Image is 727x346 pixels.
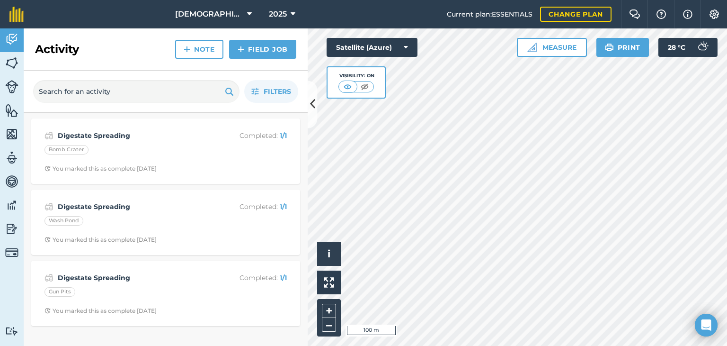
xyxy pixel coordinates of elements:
img: svg+xml;base64,PD94bWwgdmVyc2lvbj0iMS4wIiBlbmNvZGluZz0idXRmLTgiPz4KPCEtLSBHZW5lcmF0b3I6IEFkb2JlIE... [44,201,53,212]
button: Measure [517,38,587,57]
span: Current plan : ESSENTIALS [447,9,532,19]
span: 2025 [269,9,287,20]
button: Print [596,38,649,57]
strong: Digestate Spreading [58,273,208,283]
input: Search for an activity [33,80,239,103]
img: svg+xml;base64,PD94bWwgdmVyc2lvbj0iMS4wIiBlbmNvZGluZz0idXRmLTgiPz4KPCEtLSBHZW5lcmF0b3I6IEFkb2JlIE... [5,80,18,93]
img: svg+xml;base64,PD94bWwgdmVyc2lvbj0iMS4wIiBlbmNvZGluZz0idXRmLTgiPz4KPCEtLSBHZW5lcmF0b3I6IEFkb2JlIE... [5,174,18,189]
strong: 1 / 1 [280,131,287,140]
div: Visibility: On [338,72,374,80]
img: svg+xml;base64,PD94bWwgdmVyc2lvbj0iMS4wIiBlbmNvZGluZz0idXRmLTgiPz4KPCEtLSBHZW5lcmF0b3I6IEFkb2JlIE... [5,151,18,165]
strong: Digestate Spreading [58,201,208,212]
button: + [322,304,336,318]
img: svg+xml;base64,PD94bWwgdmVyc2lvbj0iMS4wIiBlbmNvZGluZz0idXRmLTgiPz4KPCEtLSBHZW5lcmF0b3I6IEFkb2JlIE... [5,327,18,336]
img: A question mark icon [656,9,667,19]
img: Clock with arrow pointing clockwise [44,165,51,172]
button: Satellite (Azure) [327,38,417,57]
span: 28 ° C [668,38,685,57]
img: svg+xml;base64,PD94bWwgdmVyc2lvbj0iMS4wIiBlbmNvZGluZz0idXRmLTgiPz4KPCEtLSBHZW5lcmF0b3I6IEFkb2JlIE... [693,38,712,57]
img: Ruler icon [527,43,537,52]
span: Filters [264,86,291,97]
img: Clock with arrow pointing clockwise [44,308,51,314]
a: Digestate SpreadingCompleted: 1/1Gun PitsClock with arrow pointing clockwiseYou marked this as co... [37,266,294,320]
img: Four arrows, one pointing top left, one top right, one bottom right and the last bottom left [324,277,334,288]
h2: Activity [35,42,79,57]
img: svg+xml;base64,PD94bWwgdmVyc2lvbj0iMS4wIiBlbmNvZGluZz0idXRmLTgiPz4KPCEtLSBHZW5lcmF0b3I6IEFkb2JlIE... [5,222,18,236]
img: svg+xml;base64,PHN2ZyB4bWxucz0iaHR0cDovL3d3dy53My5vcmcvMjAwMC9zdmciIHdpZHRoPSI1MCIgaGVpZ2h0PSI0MC... [359,82,371,91]
img: svg+xml;base64,PHN2ZyB4bWxucz0iaHR0cDovL3d3dy53My5vcmcvMjAwMC9zdmciIHdpZHRoPSIxNCIgaGVpZ2h0PSIyNC... [238,44,244,55]
div: You marked this as complete [DATE] [44,165,157,173]
div: Bomb Crater [44,145,89,155]
img: svg+xml;base64,PHN2ZyB4bWxucz0iaHR0cDovL3d3dy53My5vcmcvMjAwMC9zdmciIHdpZHRoPSI1NiIgaGVpZ2h0PSI2MC... [5,56,18,70]
div: Wash Pond [44,216,83,226]
strong: Digestate Spreading [58,130,208,141]
p: Completed : [212,273,287,283]
img: svg+xml;base64,PHN2ZyB4bWxucz0iaHR0cDovL3d3dy53My5vcmcvMjAwMC9zdmciIHdpZHRoPSIxNyIgaGVpZ2h0PSIxNy... [683,9,692,20]
img: svg+xml;base64,PHN2ZyB4bWxucz0iaHR0cDovL3d3dy53My5vcmcvMjAwMC9zdmciIHdpZHRoPSIxOSIgaGVpZ2h0PSIyNC... [225,86,234,97]
img: svg+xml;base64,PHN2ZyB4bWxucz0iaHR0cDovL3d3dy53My5vcmcvMjAwMC9zdmciIHdpZHRoPSI1NiIgaGVpZ2h0PSI2MC... [5,127,18,141]
div: You marked this as complete [DATE] [44,307,157,315]
p: Completed : [212,130,287,141]
img: svg+xml;base64,PD94bWwgdmVyc2lvbj0iMS4wIiBlbmNvZGluZz0idXRmLTgiPz4KPCEtLSBHZW5lcmF0b3I6IEFkb2JlIE... [5,198,18,212]
img: svg+xml;base64,PD94bWwgdmVyc2lvbj0iMS4wIiBlbmNvZGluZz0idXRmLTgiPz4KPCEtLSBHZW5lcmF0b3I6IEFkb2JlIE... [5,246,18,259]
img: A cog icon [709,9,720,19]
button: 28 °C [658,38,718,57]
img: Two speech bubbles overlapping with the left bubble in the forefront [629,9,640,19]
img: svg+xml;base64,PHN2ZyB4bWxucz0iaHR0cDovL3d3dy53My5vcmcvMjAwMC9zdmciIHdpZHRoPSIxOSIgaGVpZ2h0PSIyNC... [605,42,614,53]
img: fieldmargin Logo [9,7,24,22]
button: i [317,242,341,266]
img: svg+xml;base64,PHN2ZyB4bWxucz0iaHR0cDovL3d3dy53My5vcmcvMjAwMC9zdmciIHdpZHRoPSI1NiIgaGVpZ2h0PSI2MC... [5,103,18,118]
img: Clock with arrow pointing clockwise [44,237,51,243]
img: svg+xml;base64,PD94bWwgdmVyc2lvbj0iMS4wIiBlbmNvZGluZz0idXRmLTgiPz4KPCEtLSBHZW5lcmF0b3I6IEFkb2JlIE... [44,130,53,141]
img: svg+xml;base64,PD94bWwgdmVyc2lvbj0iMS4wIiBlbmNvZGluZz0idXRmLTgiPz4KPCEtLSBHZW5lcmF0b3I6IEFkb2JlIE... [44,272,53,283]
a: Change plan [540,7,612,22]
img: svg+xml;base64,PHN2ZyB4bWxucz0iaHR0cDovL3d3dy53My5vcmcvMjAwMC9zdmciIHdpZHRoPSIxNCIgaGVpZ2h0PSIyNC... [184,44,190,55]
a: Note [175,40,223,59]
span: [DEMOGRAPHIC_DATA] Farm Services [175,9,243,20]
a: Digestate SpreadingCompleted: 1/1Wash PondClock with arrow pointing clockwiseYou marked this as c... [37,195,294,249]
div: Gun Pits [44,287,75,297]
a: Digestate SpreadingCompleted: 1/1Bomb CraterClock with arrow pointing clockwiseYou marked this as... [37,124,294,178]
strong: 1 / 1 [280,273,287,282]
strong: 1 / 1 [280,202,287,211]
div: You marked this as complete [DATE] [44,236,157,244]
button: Filters [244,80,298,103]
a: Field Job [229,40,296,59]
span: i [328,248,330,260]
div: Open Intercom Messenger [695,314,718,337]
p: Completed : [212,201,287,212]
button: – [322,318,336,332]
img: svg+xml;base64,PD94bWwgdmVyc2lvbj0iMS4wIiBlbmNvZGluZz0idXRmLTgiPz4KPCEtLSBHZW5lcmF0b3I6IEFkb2JlIE... [5,32,18,46]
img: svg+xml;base64,PHN2ZyB4bWxucz0iaHR0cDovL3d3dy53My5vcmcvMjAwMC9zdmciIHdpZHRoPSI1MCIgaGVpZ2h0PSI0MC... [342,82,354,91]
